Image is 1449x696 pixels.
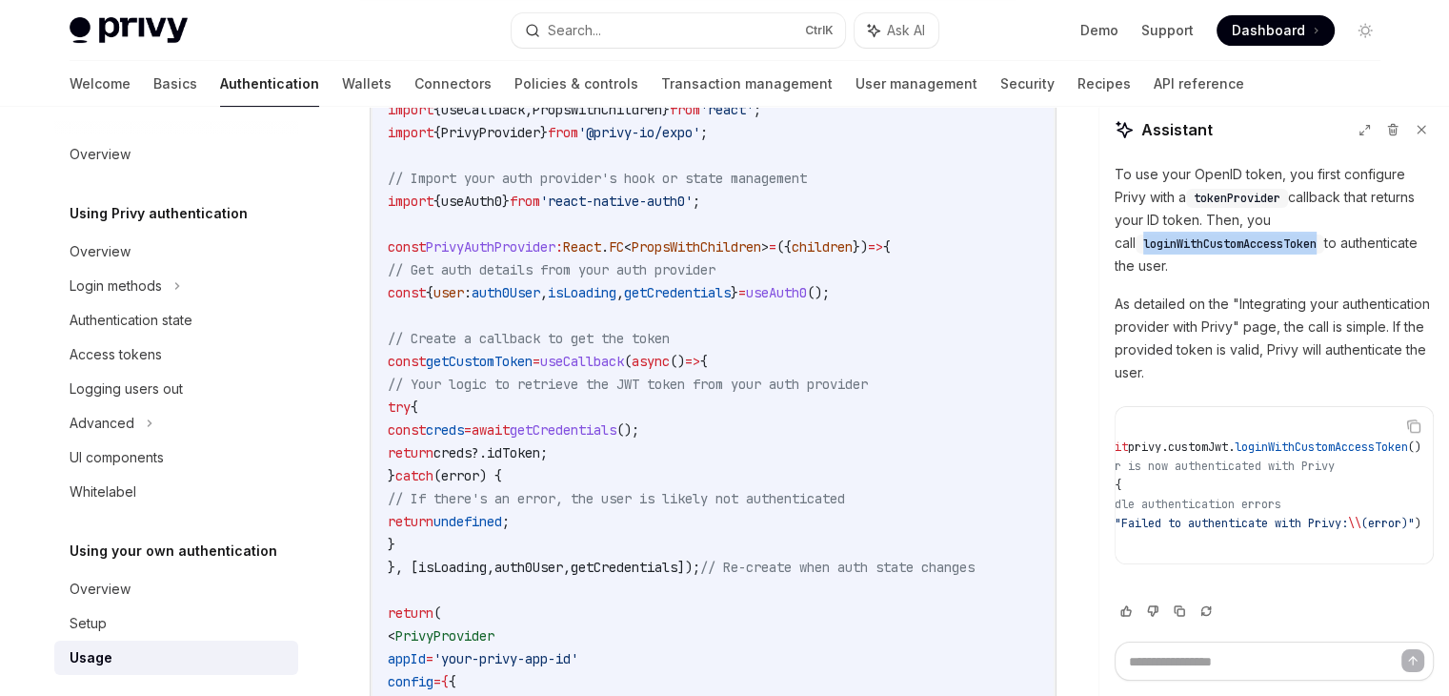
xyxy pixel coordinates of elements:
[426,353,533,370] span: getCustomToken
[754,101,761,118] span: ;
[1141,118,1213,141] span: Assistant
[887,21,925,40] span: Ask AI
[54,303,298,338] a: Authentication state
[433,513,502,530] span: undefined
[1194,191,1280,206] span: tokenProvider
[548,124,578,141] span: from
[578,124,700,141] span: '@privy-io/expo'
[510,193,540,210] span: from
[388,490,845,507] span: // If there's an error, the user is likely not authenticated
[540,124,548,141] span: }
[388,673,433,690] span: config
[54,475,298,509] a: Whitelabel
[395,467,433,484] span: catch
[700,559,975,576] span: // Re-create when auth state changes
[512,13,845,48] button: Search...CtrlK
[616,284,624,301] span: ,
[1235,440,1408,455] span: loginWithCustomAccessToken
[693,193,700,210] span: ;
[624,238,632,256] span: <
[472,421,510,439] span: await
[388,421,426,439] span: const
[388,261,715,278] span: // Get auth details from your auth provider
[533,353,540,370] span: =
[388,559,418,576] span: }, [
[388,376,868,393] span: // Your logic to retrieve the JWT token from your auth provider
[54,235,298,269] a: Overview
[1415,516,1421,531] span: )
[388,467,395,484] span: }
[670,101,700,118] span: from
[494,559,563,576] span: auth0User
[472,444,487,461] span: ?.
[464,284,472,301] span: :
[525,101,533,118] span: ,
[433,193,441,210] span: {
[388,650,426,667] span: appId
[510,421,616,439] span: getCredentials
[632,353,670,370] span: async
[533,101,662,118] span: PropsWithChildren
[70,612,107,635] div: Setup
[853,238,868,256] span: })
[441,101,525,118] span: useCallback
[441,124,540,141] span: PrivyProvider
[411,399,418,416] span: {
[388,284,426,301] span: const
[540,284,548,301] span: ,
[388,536,395,553] span: }
[220,61,319,107] a: Authentication
[70,309,192,332] div: Authentication state
[601,238,609,256] span: .
[388,627,395,645] span: <
[514,61,638,107] a: Policies & controls
[388,353,426,370] span: const
[70,540,277,563] h5: Using your own authentication
[441,193,502,210] span: useAuth0
[1228,440,1235,455] span: .
[388,238,426,256] span: const
[1408,440,1421,455] span: ()
[1115,478,1121,493] span: {
[1075,459,1335,474] span: // User is now authenticated with Privy
[1350,15,1380,46] button: Toggle dark mode
[54,641,298,675] a: Usage
[1401,414,1426,439] button: Copy the contents from the code block
[1115,516,1348,531] span: "Failed to authenticate with Privy:
[464,421,472,439] span: =
[479,467,502,484] span: ) {
[433,124,441,141] span: {
[563,559,571,576] span: ,
[70,481,136,503] div: Whitelabel
[54,606,298,641] a: Setup
[70,646,112,669] div: Usage
[502,193,510,210] span: }
[792,238,853,256] span: children
[563,238,601,256] span: React
[1348,516,1361,531] span: \\
[70,378,183,400] div: Logging users out
[548,19,601,42] div: Search...
[388,444,433,461] span: return
[342,61,392,107] a: Wallets
[1168,440,1228,455] span: customJwt
[426,421,464,439] span: creds
[54,137,298,172] a: Overview
[1115,293,1434,384] p: As detailed on the "Integrating your authentication provider with Privy" page, the call is simple...
[472,284,540,301] span: auth0User
[70,343,162,366] div: Access tokens
[1141,21,1194,40] a: Support
[441,467,479,484] span: error
[54,572,298,606] a: Overview
[388,513,433,530] span: return
[70,61,131,107] a: Welcome
[624,353,632,370] span: (
[769,238,776,256] span: =
[700,124,708,141] span: ;
[1401,649,1424,672] button: Send message
[433,604,441,622] span: (
[388,399,411,416] span: try
[571,559,677,576] span: getCredentials
[1077,61,1131,107] a: Recipes
[662,101,670,118] span: }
